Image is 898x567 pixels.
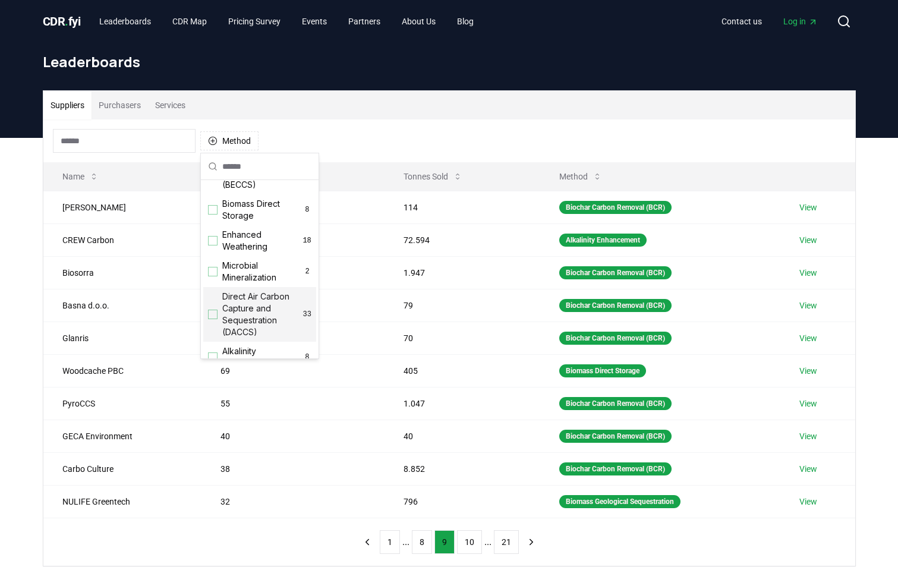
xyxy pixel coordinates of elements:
td: PyroCCS [43,387,201,420]
a: Contact us [712,11,771,32]
div: Biochar Carbon Removal (BCR) [559,201,672,214]
a: View [799,300,817,311]
a: CDR.fyi [43,13,81,30]
a: Leaderboards [90,11,160,32]
a: Log in [774,11,827,32]
h1: Leaderboards [43,52,856,71]
td: Glanris [43,322,201,354]
div: Biomass Geological Sequestration [559,495,680,508]
span: Log in [783,15,818,27]
button: Suppliers [43,91,92,119]
td: 1.047 [385,387,540,420]
td: 69 [201,354,385,387]
td: 8.852 [385,452,540,485]
a: CDR Map [163,11,216,32]
span: . [65,14,68,29]
a: View [799,398,817,409]
span: 18 [303,236,311,245]
div: Biochar Carbon Removal (BCR) [559,430,672,443]
span: 8 [303,352,311,362]
button: 9 [434,530,455,554]
td: 32 [201,485,385,518]
td: 40 [385,420,540,452]
div: Alkalinity Enhancement [559,234,647,247]
nav: Main [712,11,827,32]
td: GECA Environment [43,420,201,452]
button: Purchasers [92,91,148,119]
span: Direct Air Carbon Capture and Sequestration (DACCS) [222,291,303,338]
a: View [799,332,817,344]
a: View [799,496,817,508]
td: CREW Carbon [43,223,201,256]
div: Biomass Direct Storage [559,364,646,377]
a: Blog [448,11,483,32]
button: Method [550,165,612,188]
button: next page [521,530,541,554]
a: View [799,463,817,475]
a: Partners [339,11,390,32]
button: Services [148,91,193,119]
button: 1 [380,530,400,554]
td: 1.947 [385,256,540,289]
a: Pricing Survey [219,11,290,32]
a: About Us [392,11,445,32]
td: 70 [385,322,540,354]
div: Biochar Carbon Removal (BCR) [559,332,672,345]
span: Alkalinity Enhancement [222,345,303,369]
td: 72.594 [385,223,540,256]
td: [PERSON_NAME] [43,191,201,223]
button: 8 [412,530,432,554]
td: 114 [385,191,540,223]
span: CDR fyi [43,14,81,29]
div: Biochar Carbon Removal (BCR) [559,299,672,312]
td: Biosorra [43,256,201,289]
span: Enhanced Weathering [222,229,303,253]
td: Basna d.o.o. [43,289,201,322]
td: Carbo Culture [43,452,201,485]
td: 796 [385,485,540,518]
td: 38 [201,452,385,485]
button: Tonnes Sold [394,165,472,188]
li: ... [402,535,409,549]
div: Biochar Carbon Removal (BCR) [559,462,672,475]
a: View [799,430,817,442]
nav: Main [90,11,483,32]
button: Method [200,131,259,150]
span: 33 [303,310,311,319]
button: 10 [457,530,482,554]
button: 21 [494,530,519,554]
td: 55 [201,387,385,420]
button: previous page [357,530,377,554]
td: 405 [385,354,540,387]
td: 79 [385,289,540,322]
button: Name [53,165,108,188]
span: 8 [303,205,311,215]
a: View [799,267,817,279]
div: Biochar Carbon Removal (BCR) [559,266,672,279]
span: Microbial Mineralization [222,260,303,283]
a: View [799,201,817,213]
span: Biomass Direct Storage [222,198,303,222]
a: Events [292,11,336,32]
a: View [799,365,817,377]
a: View [799,234,817,246]
td: NULIFE Greentech [43,485,201,518]
li: ... [484,535,491,549]
div: Biochar Carbon Removal (BCR) [559,397,672,410]
span: 2 [303,267,311,276]
td: 40 [201,420,385,452]
td: Woodcache PBC [43,354,201,387]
